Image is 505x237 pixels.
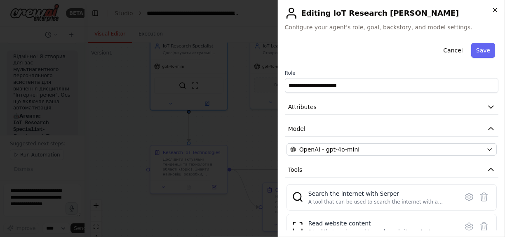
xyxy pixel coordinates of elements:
[308,190,453,198] div: Search the internet with Serper
[292,191,303,203] img: SerperDevTool
[285,100,498,115] button: Attributes
[462,190,477,204] button: Configure tool
[462,219,477,234] button: Configure tool
[292,221,303,232] img: ScrapeWebsiteTool
[288,125,305,133] span: Model
[285,162,498,178] button: Tools
[285,23,498,31] span: Configure your agent's role, goal, backstory, and model settings.
[288,103,317,111] span: Attributes
[308,219,433,228] div: Read website content
[288,166,303,174] span: Tools
[308,199,453,205] div: A tool that can be used to search the internet with a search_query. Supports different search typ...
[285,70,498,76] label: Role
[471,43,495,58] button: Save
[285,121,498,137] button: Model
[477,190,491,204] button: Delete tool
[477,219,491,234] button: Delete tool
[287,143,497,156] button: OpenAI - gpt-4o-mini
[308,228,433,235] div: A tool that can be used to read a website content.
[438,43,467,58] button: Cancel
[285,7,498,20] h2: Editing IoT Research [PERSON_NAME]
[299,145,359,154] span: OpenAI - gpt-4o-mini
